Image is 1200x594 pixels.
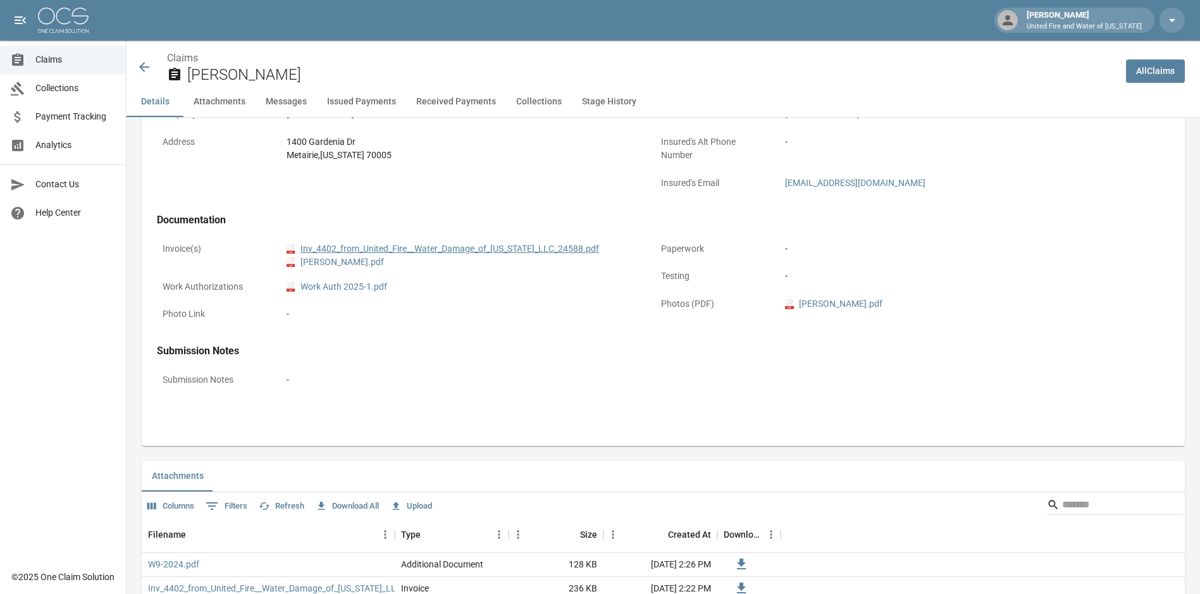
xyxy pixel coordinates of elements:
[157,345,1139,357] h4: Submission Notes
[127,87,183,117] button: Details
[157,130,271,154] p: Address
[655,292,769,316] p: Photos (PDF)
[35,53,116,66] span: Claims
[35,178,116,191] span: Contact Us
[603,517,717,552] div: Created At
[603,553,717,577] div: [DATE] 2:26 PM
[1027,22,1142,32] p: United Fire and Water of [US_STATE]
[144,497,197,516] button: Select columns
[603,525,622,544] button: Menu
[167,51,1116,66] nav: breadcrumb
[11,571,114,583] div: © 2025 One Claim Solution
[668,517,711,552] div: Created At
[148,558,199,571] a: W9-2024.pdf
[127,87,1200,117] div: anchor tabs
[785,297,882,311] a: pdf[PERSON_NAME].pdf
[312,497,382,516] button: Download All
[509,517,603,552] div: Size
[401,558,483,571] div: Additional Document
[509,553,603,577] div: 128 KB
[142,461,1185,492] div: related-list tabs
[580,517,597,552] div: Size
[506,87,572,117] button: Collections
[202,496,251,516] button: Show filters
[785,269,1133,283] div: -
[8,8,33,33] button: open drawer
[35,139,116,152] span: Analytics
[655,171,769,195] p: Insured's Email
[167,52,198,64] a: Claims
[35,110,116,123] span: Payment Tracking
[35,206,116,220] span: Help Center
[287,149,392,162] div: Metairie , [US_STATE] 70005
[157,237,271,261] p: Invoice(s)
[183,87,256,117] button: Attachments
[1022,9,1147,32] div: [PERSON_NAME]
[142,461,214,492] button: Attachments
[142,517,395,552] div: Filename
[148,517,186,552] div: Filename
[287,135,392,149] div: 1400 Gardenia Dr
[35,82,116,95] span: Collections
[187,66,1116,84] h2: [PERSON_NAME]
[287,242,599,256] a: pdfInv_4402_from_United_Fire__Water_Damage_of_[US_STATE]_LLC_24588.pdf
[157,275,271,299] p: Work Authorizations
[406,87,506,117] button: Received Payments
[1126,59,1185,83] a: AllClaims
[157,368,271,392] p: Submission Notes
[157,214,1139,226] h4: Documentation
[762,525,781,544] button: Menu
[655,264,769,288] p: Testing
[724,517,762,552] div: Download
[287,373,289,387] div: -
[287,307,289,321] div: -
[317,87,406,117] button: Issued Payments
[1047,495,1182,517] div: Search
[395,517,509,552] div: Type
[509,525,528,544] button: Menu
[401,517,421,552] div: Type
[655,237,769,261] p: Paperwork
[572,87,646,117] button: Stage History
[256,87,317,117] button: Messages
[38,8,89,33] img: ocs-logo-white-transparent.png
[157,302,271,326] p: Photo Link
[490,525,509,544] button: Menu
[655,130,769,168] p: Insured's Alt Phone Number
[387,497,435,516] button: Upload
[785,135,788,149] div: -
[376,525,395,544] button: Menu
[785,178,925,188] a: [EMAIL_ADDRESS][DOMAIN_NAME]
[785,242,1133,256] div: -
[256,497,307,516] button: Refresh
[717,517,781,552] div: Download
[287,280,387,294] a: pdfWork Auth 2025-1.pdf
[287,256,384,269] a: pdf[PERSON_NAME].pdf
